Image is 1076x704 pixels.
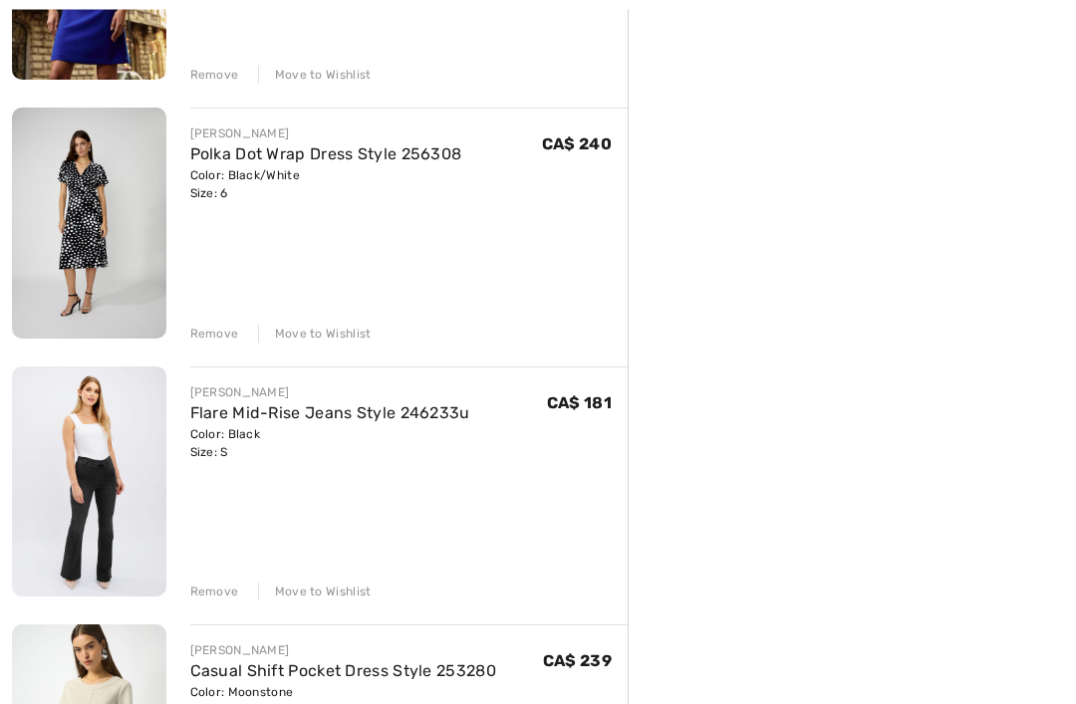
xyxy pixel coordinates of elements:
[258,326,372,344] div: Move to Wishlist
[190,326,239,344] div: Remove
[543,652,612,671] span: CA$ 239
[190,167,462,203] div: Color: Black/White Size: 6
[190,584,239,601] div: Remove
[258,67,372,85] div: Move to Wishlist
[542,135,612,154] span: CA$ 240
[190,145,462,164] a: Polka Dot Wrap Dress Style 256308
[547,394,612,413] span: CA$ 181
[12,367,166,598] img: Flare Mid-Rise Jeans Style 246233u
[190,384,470,402] div: [PERSON_NAME]
[258,584,372,601] div: Move to Wishlist
[190,642,496,660] div: [PERSON_NAME]
[12,109,166,340] img: Polka Dot Wrap Dress Style 256308
[190,125,462,143] div: [PERSON_NAME]
[190,67,239,85] div: Remove
[190,426,470,462] div: Color: Black Size: S
[190,404,470,423] a: Flare Mid-Rise Jeans Style 246233u
[190,662,496,681] a: Casual Shift Pocket Dress Style 253280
